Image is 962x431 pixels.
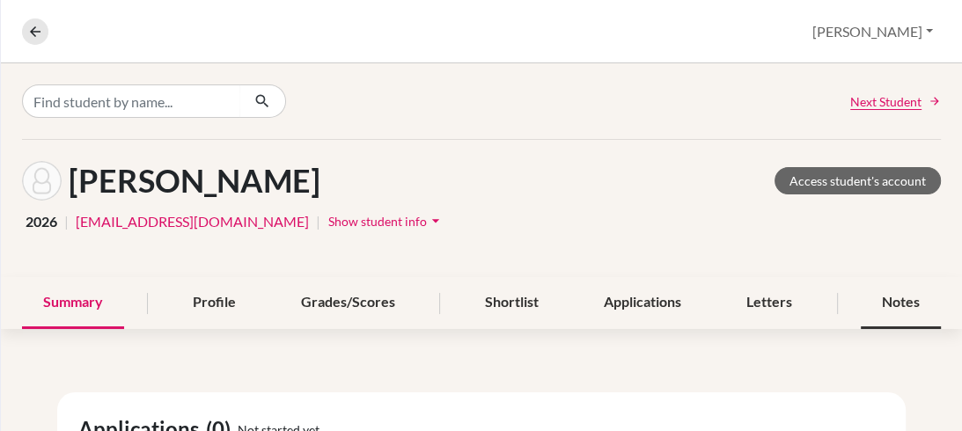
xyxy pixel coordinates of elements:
[172,277,257,329] div: Profile
[850,92,922,111] span: Next Student
[316,211,320,232] span: |
[280,277,416,329] div: Grades/Scores
[804,15,941,48] button: [PERSON_NAME]
[850,92,941,111] a: Next Student
[76,211,309,232] a: [EMAIL_ADDRESS][DOMAIN_NAME]
[861,277,941,329] div: Notes
[22,84,240,118] input: Find student by name...
[327,208,445,235] button: Show student infoarrow_drop_down
[464,277,560,329] div: Shortlist
[725,277,813,329] div: Letters
[583,277,702,329] div: Applications
[427,212,444,230] i: arrow_drop_down
[775,167,941,194] a: Access student's account
[69,162,320,200] h1: [PERSON_NAME]
[26,211,57,232] span: 2026
[328,214,427,229] span: Show student info
[64,211,69,232] span: |
[22,161,62,201] img: György Csaplár's avatar
[22,277,124,329] div: Summary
